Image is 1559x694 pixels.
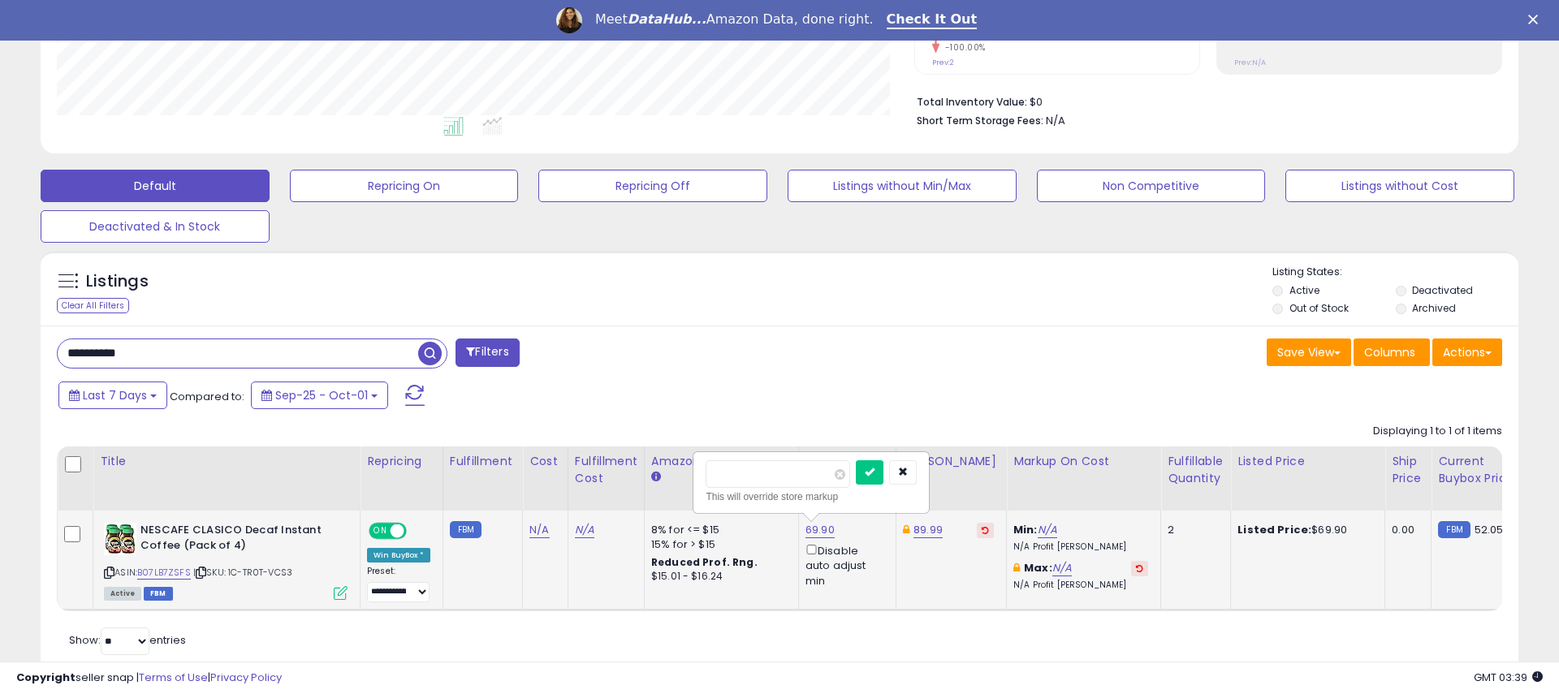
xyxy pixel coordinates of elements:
button: Repricing Off [538,170,767,202]
small: FBM [1438,521,1470,538]
b: NESCAFE CLASICO Decaf Instant Coffee (Pack of 4) [140,523,338,557]
div: Close [1528,15,1544,24]
div: seller snap | | [16,670,282,686]
div: Meet Amazon Data, done right. [595,11,874,28]
div: 0.00 [1392,523,1419,537]
button: Last 7 Days [58,381,167,409]
a: Check It Out [887,11,978,29]
small: Prev: N/A [1234,58,1266,67]
a: 89.99 [913,522,943,538]
div: Repricing [367,453,436,470]
span: Sep-25 - Oct-01 [275,387,368,403]
span: ON [370,524,391,538]
button: Actions [1432,338,1502,366]
b: Short Term Storage Fees: [917,114,1043,127]
span: | SKU: 1C-TR0T-VCS3 [193,566,292,579]
div: $15.01 - $16.24 [651,570,786,584]
div: Fulfillment Cost [575,453,637,487]
div: Disable auto adjust min [805,541,883,588]
i: DataHub... [628,11,706,27]
b: Total Inventory Value: [917,95,1027,109]
a: B07LB7ZSFS [137,566,191,580]
h5: Listings [86,270,149,293]
button: Listings without Min/Max [788,170,1017,202]
label: Archived [1412,301,1456,315]
div: Preset: [367,566,430,602]
small: FBM [450,521,482,538]
img: Profile image for Georgie [556,7,582,33]
img: 51C81G3ZD+L._SL40_.jpg [104,523,136,555]
div: Clear All Filters [57,298,129,313]
b: Max: [1024,560,1052,575]
a: N/A [575,522,594,538]
button: Columns [1354,338,1430,366]
div: Markup on Cost [1013,453,1154,470]
button: Repricing On [290,170,519,202]
span: Compared to: [170,389,244,404]
div: Current Buybox Price [1438,453,1522,487]
button: Save View [1267,338,1351,366]
span: Columns [1364,344,1415,360]
li: $0 [917,91,1490,110]
span: N/A [1046,113,1065,128]
div: Listed Price [1237,453,1378,470]
div: Win BuyBox * [367,548,430,563]
div: Fulfillable Quantity [1168,453,1224,487]
button: Non Competitive [1037,170,1266,202]
a: Privacy Policy [210,670,282,685]
button: Filters [456,338,519,367]
a: N/A [1052,560,1072,576]
a: Terms of Use [139,670,208,685]
div: 8% for <= $15 [651,523,786,537]
span: Show: entries [69,632,186,648]
button: Default [41,170,270,202]
label: Active [1289,283,1319,297]
p: Listing States: [1272,265,1518,280]
small: Prev: 2 [932,58,954,67]
button: Sep-25 - Oct-01 [251,381,388,409]
span: 52.05 [1475,522,1504,537]
span: FBM [144,587,173,601]
strong: Copyright [16,670,76,685]
div: ASIN: [104,523,348,598]
a: 69.90 [805,522,835,538]
div: Title [100,453,353,470]
small: Amazon Fees. [651,470,661,485]
a: N/A [1038,522,1057,538]
label: Deactivated [1412,283,1473,297]
label: Out of Stock [1289,301,1349,315]
b: Reduced Prof. Rng. [651,555,758,569]
div: Displaying 1 to 1 of 1 items [1373,424,1502,439]
a: N/A [529,522,549,538]
span: 2025-10-9 03:39 GMT [1474,670,1543,685]
p: N/A Profit [PERSON_NAME] [1013,580,1148,591]
div: Ship Price [1392,453,1424,487]
span: Last 7 Days [83,387,147,403]
th: The percentage added to the cost of goods (COGS) that forms the calculator for Min & Max prices. [1007,446,1161,511]
span: OFF [404,524,430,538]
div: 15% for > $15 [651,537,786,552]
div: Fulfillment [450,453,516,470]
div: Cost [529,453,561,470]
span: All listings currently available for purchase on Amazon [104,587,141,601]
div: 2 [1168,523,1218,537]
b: Listed Price: [1237,522,1311,537]
div: $69.90 [1237,523,1372,537]
div: Amazon Fees [651,453,792,470]
small: -100.00% [939,41,986,54]
p: N/A Profit [PERSON_NAME] [1013,541,1148,553]
div: This will override store markup [706,489,917,505]
button: Listings without Cost [1285,170,1514,202]
button: Deactivated & In Stock [41,210,270,243]
div: [PERSON_NAME] [903,453,1000,470]
b: Min: [1013,522,1038,537]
